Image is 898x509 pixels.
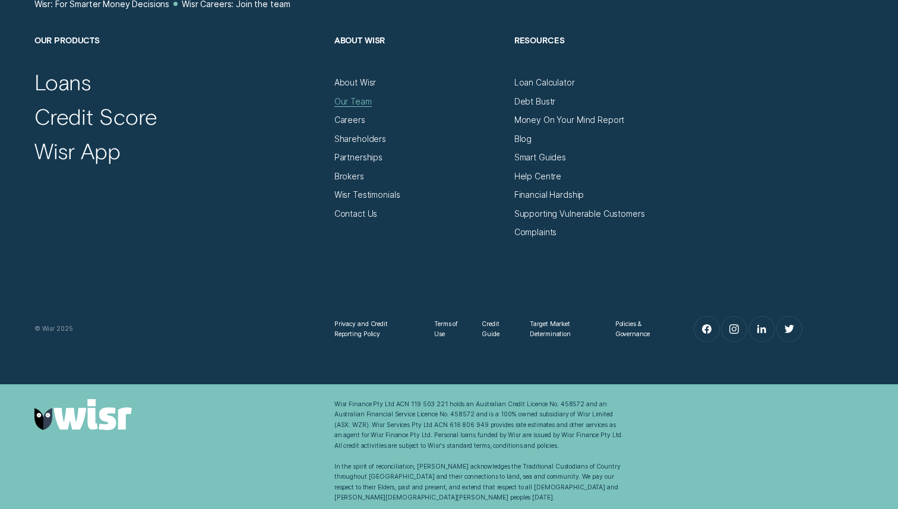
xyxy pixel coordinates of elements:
h2: About Wisr [334,35,504,77]
a: Privacy and Credit Reporting Policy [334,319,416,340]
a: Target Market Determination [530,319,596,340]
h2: Our Products [34,35,324,77]
a: Complaints [514,227,557,238]
a: Financial Hardship [514,189,584,200]
a: Careers [334,115,365,125]
a: Smart Guides [514,152,566,163]
a: Terms of Use [434,319,463,340]
a: Loans [34,68,92,96]
a: Debt Bustr [514,96,556,107]
a: Contact Us [334,208,378,219]
a: Wisr App [34,137,121,165]
a: Policies & Governance [615,319,665,340]
a: Twitter [777,317,802,342]
a: Our Team [334,96,372,107]
a: Brokers [334,171,364,182]
img: Wisr [34,399,132,431]
a: Loan Calculator [514,77,575,88]
div: © Wisr 2025 [29,324,329,334]
a: Instagram [722,317,747,342]
a: Wisr Testimonials [334,189,400,200]
a: Facebook [694,317,719,342]
h2: Resources [514,35,684,77]
a: About Wisr [334,77,377,88]
a: LinkedIn [750,317,774,342]
a: Partnerships [334,152,382,163]
a: Credit Score [34,103,157,130]
a: Shareholders [334,134,386,144]
a: Money On Your Mind Report [514,115,625,125]
div: Wisr Finance Pty Ltd ACN 119 503 221 holds an Australian Credit Licence No. 458572 and an Austral... [334,399,624,503]
a: Help Centre [514,171,561,182]
a: Blog [514,134,532,144]
a: Credit Guide [482,319,511,340]
a: Supporting Vulnerable Customers [514,208,645,219]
